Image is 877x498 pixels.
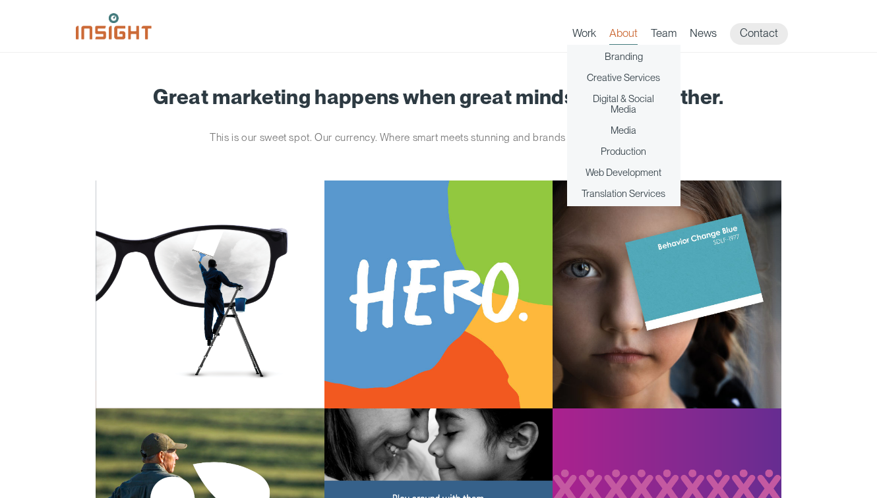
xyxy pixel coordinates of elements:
[191,128,686,148] p: This is our sweet spot. Our currency. Where smart meets stunning and brands unlock their potential.
[580,94,667,115] a: Digital & Social Media
[553,180,781,409] img: South Dakota Department of Health – Childhood Lead Poisoning Prevention
[572,23,801,45] nav: primary navigation menu
[651,26,677,45] a: Team
[582,188,665,199] a: Translation Services
[587,72,660,83] a: Creative Services
[586,167,661,178] a: Web Development
[572,26,596,45] a: Work
[96,180,324,409] img: Ophthalmology Limited
[690,26,717,45] a: News
[76,13,152,40] img: Insight Marketing Design
[96,86,781,108] h1: Great marketing happens when great minds come together.
[611,125,636,136] a: Media
[730,23,788,45] a: Contact
[609,26,638,45] a: About
[605,51,643,62] a: Branding
[324,180,553,409] img: South Dakota Department of Social Services – Childcare Promotion
[601,146,646,157] a: Production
